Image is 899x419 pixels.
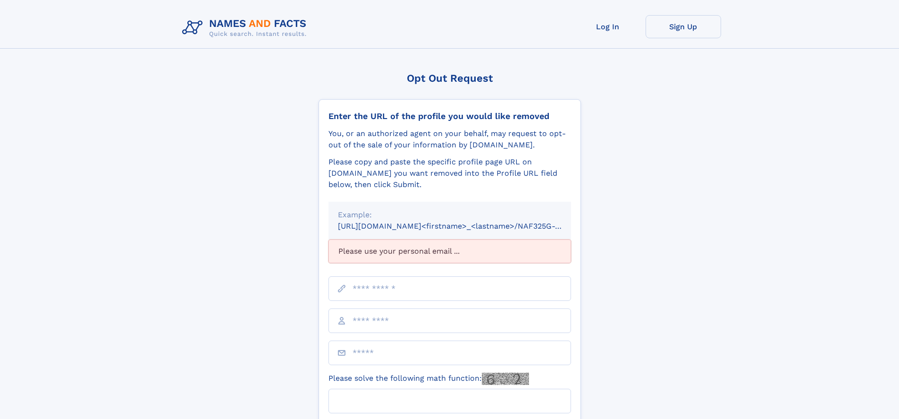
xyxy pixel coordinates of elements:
img: Logo Names and Facts [178,15,314,41]
a: Log In [570,15,646,38]
div: Enter the URL of the profile you would like removed [328,111,571,121]
div: You, or an authorized agent on your behalf, may request to opt-out of the sale of your informatio... [328,128,571,151]
div: Example: [338,209,562,221]
div: Please use your personal email ... [328,239,571,263]
a: Sign Up [646,15,721,38]
label: Please solve the following math function: [328,373,529,385]
div: Please copy and paste the specific profile page URL on [DOMAIN_NAME] you want removed into the Pr... [328,156,571,190]
small: [URL][DOMAIN_NAME]<firstname>_<lastname>/NAF325G-xxxxxxxx [338,222,589,231]
div: Opt Out Request [319,72,581,84]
